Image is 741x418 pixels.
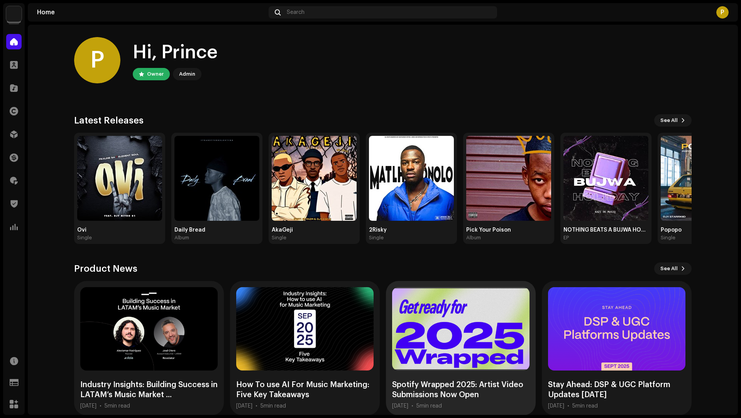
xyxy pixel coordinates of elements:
[147,69,164,79] div: Owner
[133,40,218,65] div: Hi, Prince
[654,262,692,275] button: See All
[392,380,530,400] div: Spotify Wrapped 2025: Artist Video Submissions Now Open
[411,403,413,409] div: •
[77,136,162,221] img: 6d53a08a-6196-4a3b-b754-ce27595e00fd
[548,380,685,400] div: Stay Ahead: DSP & UGC Platform Updates [DATE]
[575,403,598,409] span: min read
[6,6,22,22] img: d6d936c5-4811-4bb5-96e9-7add514fcdf6
[572,403,598,409] div: 5
[654,114,692,127] button: See All
[108,403,130,409] span: min read
[236,380,374,400] div: How To use AI For Music Marketing: Five Key Takeaways
[416,403,442,409] div: 5
[255,403,257,409] div: •
[466,136,551,221] img: ebc8049a-2f9f-4327-bc3b-0672ff202bde
[77,227,162,233] div: Ovi
[174,235,189,241] div: Album
[563,227,648,233] div: NOTHING BEATS A BUJWA HOLIDAY
[74,37,120,83] div: P
[272,136,357,221] img: a6f7be72-40c2-437e-9eaf-2004f53d6bc5
[80,380,218,400] div: Industry Insights: Building Success in LATAM’s Music Market ...
[74,114,144,127] h3: Latest Releases
[174,136,259,221] img: 081bdf07-ec68-4901-8feb-d7251a7e3ce3
[369,227,454,233] div: 2Risky
[392,403,408,409] div: [DATE]
[272,235,286,241] div: Single
[236,403,252,409] div: [DATE]
[420,403,442,409] span: min read
[174,227,259,233] div: Daily Bread
[261,403,286,409] div: 5
[369,136,454,221] img: 7bd51ca5-a03f-49b2-a25f-80c1df297b1c
[264,403,286,409] span: min read
[74,262,137,275] h3: Product News
[567,403,569,409] div: •
[369,235,384,241] div: Single
[105,403,130,409] div: 5
[661,235,675,241] div: Single
[287,9,305,15] span: Search
[179,69,195,79] div: Admin
[80,403,96,409] div: [DATE]
[100,403,102,409] div: •
[563,136,648,221] img: cefefaf2-803b-4a98-84ca-cb9c6710f041
[660,113,678,128] span: See All
[466,235,481,241] div: Album
[716,6,729,19] div: P
[466,227,551,233] div: Pick Your Poison
[37,9,266,15] div: Home
[563,235,569,241] div: EP
[272,227,357,233] div: AkaGeji
[77,235,92,241] div: Single
[660,261,678,276] span: See All
[548,403,564,409] div: [DATE]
